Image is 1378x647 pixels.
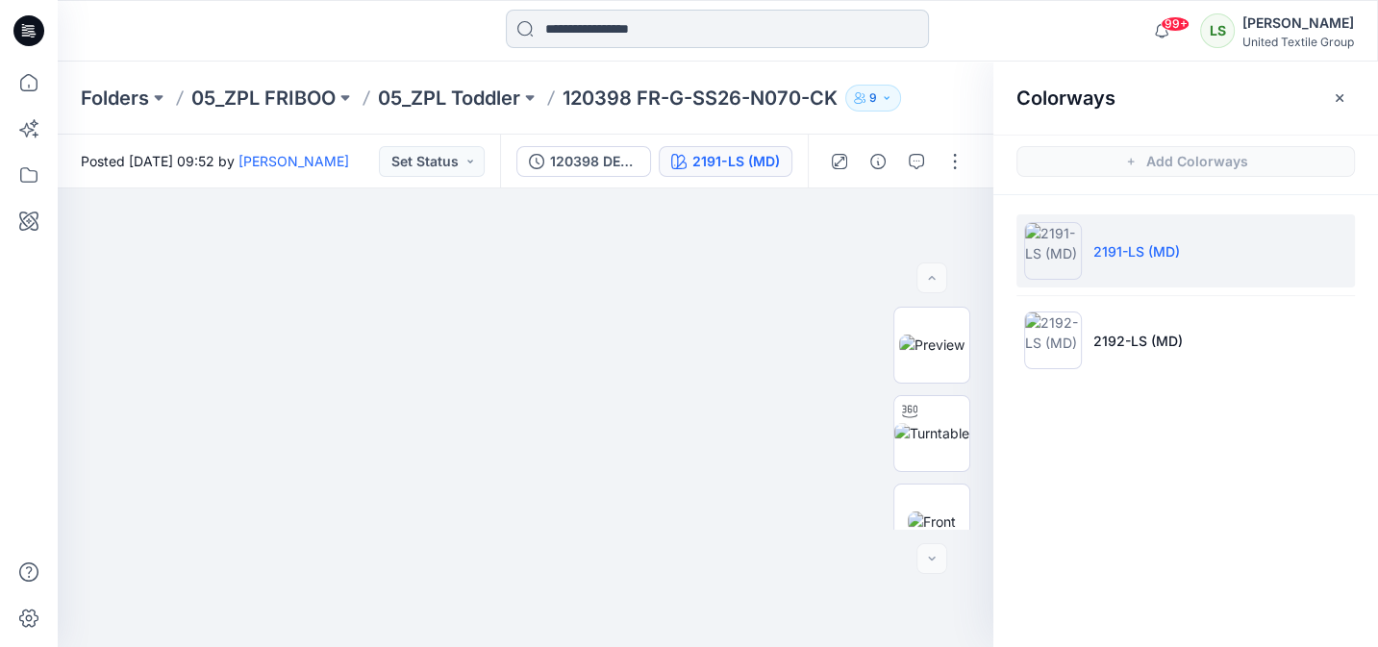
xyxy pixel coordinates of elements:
[1242,35,1354,49] div: United Textile Group
[894,423,969,443] img: Turntable
[869,87,877,109] p: 9
[563,85,838,112] p: 120398 FR-G-SS26-N070-CK
[238,153,349,169] a: [PERSON_NAME]
[378,85,520,112] a: 05_ZPL Toddler
[1024,222,1082,280] img: 2191-LS (MD)
[550,151,639,172] div: 120398 DEV COL - selected scale
[1024,311,1082,369] img: 2192-LS (MD)
[516,146,651,177] button: 120398 DEV COL - selected scale
[1242,12,1354,35] div: [PERSON_NAME]
[1200,13,1235,48] div: LS
[81,151,349,171] span: Posted [DATE] 09:52 by
[659,146,792,177] button: 2191-LS (MD)
[1093,241,1180,261] p: 2191-LS (MD)
[1016,87,1115,110] h2: Colorways
[845,85,901,112] button: 9
[81,85,149,112] a: Folders
[899,335,965,355] img: Preview
[191,85,336,112] a: 05_ZPL FRIBOO
[863,146,893,177] button: Details
[908,511,956,532] img: Front
[1093,331,1183,351] p: 2192-LS (MD)
[1161,16,1190,32] span: 99+
[692,151,780,172] div: 2191-LS (MD)
[44,129,1006,646] img: eyJhbGciOiJIUzI1NiIsImtpZCI6IjAiLCJzbHQiOiJzZXMiLCJ0eXAiOiJKV1QifQ.eyJkYXRhIjp7InR5cGUiOiJzdG9yYW...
